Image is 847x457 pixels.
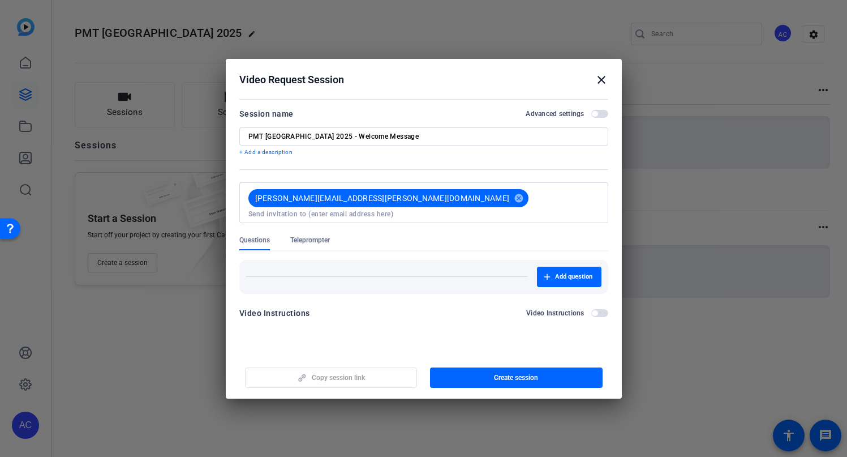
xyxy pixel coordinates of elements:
[239,148,608,157] p: + Add a description
[494,373,538,382] span: Create session
[595,73,608,87] mat-icon: close
[239,107,294,121] div: Session name
[248,210,599,219] input: Send invitation to (enter email address here)
[509,193,528,203] mat-icon: cancel
[526,109,584,118] h2: Advanced settings
[526,309,584,318] h2: Video Instructions
[239,236,270,245] span: Questions
[537,267,601,287] button: Add question
[555,272,592,281] span: Add question
[255,193,510,204] span: [PERSON_NAME][EMAIL_ADDRESS][PERSON_NAME][DOMAIN_NAME]
[239,306,310,320] div: Video Instructions
[290,236,330,245] span: Teleprompter
[239,73,608,87] div: Video Request Session
[430,368,603,388] button: Create session
[248,132,599,141] input: Enter Session Name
